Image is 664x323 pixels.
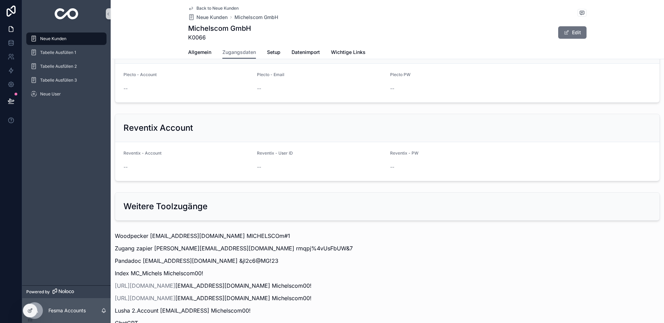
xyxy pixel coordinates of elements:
span: -- [257,85,261,92]
a: Allgemein [188,46,211,60]
a: [URL][DOMAIN_NAME] [115,282,175,289]
span: Plecto - Email [257,72,284,77]
span: Wichtige Links [331,49,366,56]
span: Neue User [40,91,61,97]
a: Setup [267,46,280,60]
a: Wichtige Links [331,46,366,60]
span: Plecto PW [390,72,411,77]
h2: Reventix Account [123,122,193,133]
span: Tabelle Ausfüllen 3 [40,77,77,83]
p: Fesma Accounts [48,307,86,314]
span: Back to Neue Kunden [196,6,239,11]
a: Tabelle Ausfüllen 2 [26,60,107,73]
span: Neue Kunden [196,14,228,21]
span: Plecto - Account [123,72,157,77]
a: Datenimport [292,46,320,60]
span: Datenimport [292,49,320,56]
span: Tabelle Ausfüllen 1 [40,50,76,55]
span: Setup [267,49,280,56]
span: Neue Kunden [40,36,66,41]
a: Neue Kunden [188,14,228,21]
button: Edit [558,26,587,39]
span: Allgemein [188,49,211,56]
p: [EMAIL_ADDRESS][DOMAIN_NAME] Michelscom00! [115,282,660,290]
p: Index MC_Michels Michelscom00! [115,269,660,277]
span: -- [123,164,128,170]
img: App logo [55,8,79,19]
span: Reventix - PW [390,150,418,156]
a: Michelscom GmbH [234,14,278,21]
span: -- [390,85,394,92]
p: Zugang zapier [PERSON_NAME][EMAIL_ADDRESS][DOMAIN_NAME] rmqpj%4vUsFbUW&7 [115,244,660,252]
span: Reventix - Account [123,150,162,156]
span: Reventix - User ID [257,150,293,156]
a: Zugangsdaten [222,46,256,59]
a: Back to Neue Kunden [188,6,239,11]
span: -- [390,164,394,170]
div: scrollable content [22,28,111,109]
a: Neue Kunden [26,33,107,45]
a: Tabelle Ausfüllen 1 [26,46,107,59]
h1: Michelscom GmbH [188,24,251,33]
span: K0066 [188,33,251,41]
p: Pandadoc [EMAIL_ADDRESS][DOMAIN_NAME] &jl2c6@MG!23 [115,257,660,265]
span: Powered by [26,289,50,295]
span: Tabelle Ausfüllen 2 [40,64,77,69]
h2: Weitere Toolzugänge [123,201,207,212]
span: -- [123,85,128,92]
span: Zugangsdaten [222,49,256,56]
a: Powered by [22,285,111,298]
a: [URL][DOMAIN_NAME] [115,295,175,302]
p: Lusha 2.Account [EMAIL_ADDRESS] Michelscom00! [115,306,660,315]
span: -- [257,164,261,170]
a: Tabelle Ausfüllen 3 [26,74,107,86]
p: Woodpecker [EMAIL_ADDRESS][DOMAIN_NAME] MICHELSCOm#1 [115,232,660,240]
p: [EMAIL_ADDRESS][DOMAIN_NAME] Michelscom00! [115,294,660,302]
a: Neue User [26,88,107,100]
